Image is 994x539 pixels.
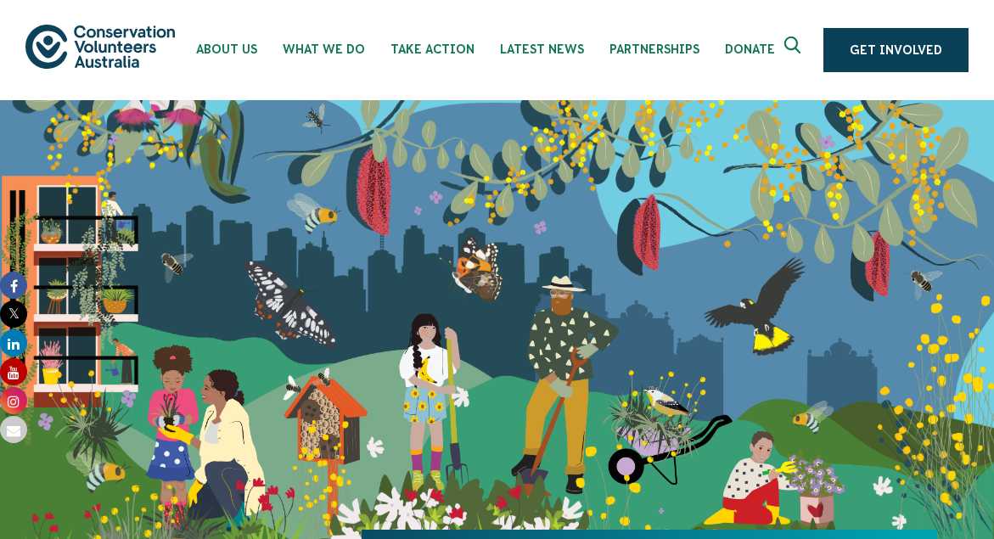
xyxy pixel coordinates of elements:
[784,36,806,64] span: Expand search box
[390,42,475,56] span: Take Action
[609,42,699,56] span: Partnerships
[196,42,257,56] span: About Us
[500,42,584,56] span: Latest News
[725,42,775,56] span: Donate
[823,28,969,72] a: Get Involved
[774,30,815,70] button: Expand search box Close search box
[283,42,365,56] span: What We Do
[25,25,175,68] img: logo.svg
